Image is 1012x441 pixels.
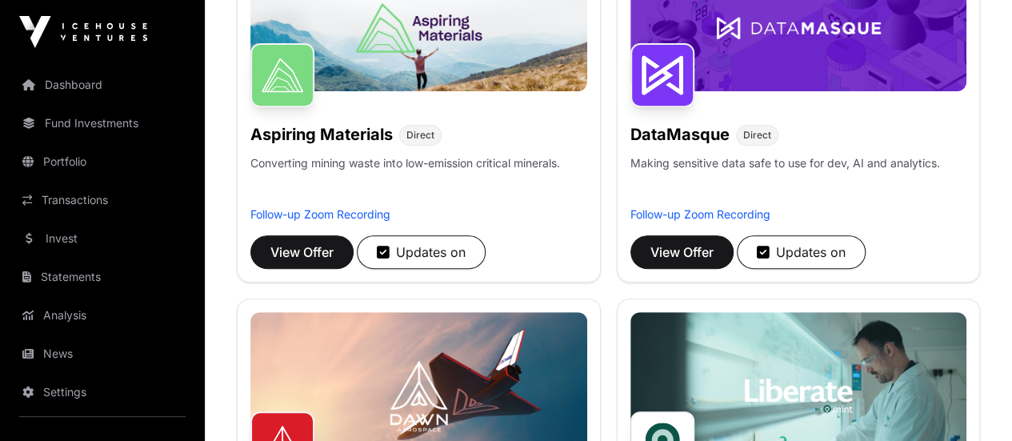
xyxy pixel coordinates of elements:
[13,259,192,295] a: Statements
[630,235,734,269] button: View Offer
[357,235,486,269] button: Updates on
[250,235,354,269] button: View Offer
[13,144,192,179] a: Portfolio
[13,106,192,141] a: Fund Investments
[737,235,866,269] button: Updates on
[630,43,694,107] img: DataMasque
[13,336,192,371] a: News
[406,129,434,142] span: Direct
[13,182,192,218] a: Transactions
[250,207,390,221] a: Follow-up Zoom Recording
[630,155,940,206] p: Making sensitive data safe to use for dev, AI and analytics.
[757,243,846,262] div: Updates on
[377,243,466,262] div: Updates on
[270,243,334,262] span: View Offer
[650,243,714,262] span: View Offer
[13,298,192,333] a: Analysis
[932,364,1012,441] iframe: Chat Widget
[630,207,770,221] a: Follow-up Zoom Recording
[13,67,192,102] a: Dashboard
[250,155,560,206] p: Converting mining waste into low-emission critical minerals.
[743,129,771,142] span: Direct
[13,375,192,410] a: Settings
[630,123,730,146] h1: DataMasque
[250,43,314,107] img: Aspiring Materials
[250,123,393,146] h1: Aspiring Materials
[13,221,192,256] a: Invest
[19,16,147,48] img: Icehouse Ventures Logo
